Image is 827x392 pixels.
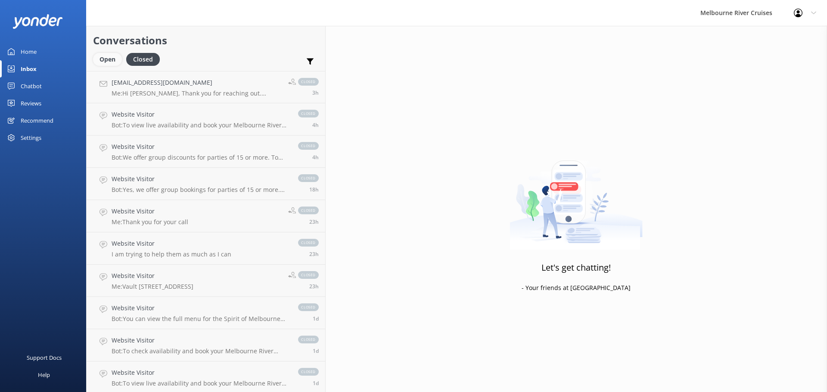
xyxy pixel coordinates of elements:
a: Closed [126,54,164,64]
a: Website VisitorBot:To check availability and book your Melbourne River Cruise experience, please ... [87,329,325,361]
div: Support Docs [27,349,62,366]
h4: Website Visitor [112,207,188,216]
span: closed [298,174,319,182]
h4: Website Visitor [112,174,289,184]
span: 11:27am 13-Aug-2025 (UTC +10:00) Australia/Sydney [313,315,319,322]
span: closed [298,336,319,343]
span: closed [298,142,319,150]
a: Website VisitorBot:To view live availability and book your Melbourne River Cruise experience, ple... [87,103,325,136]
h4: Website Visitor [112,142,289,151]
img: artwork of a man stealing a conversation from at giant smartphone [510,142,643,250]
h4: Website Visitor [112,271,193,281]
span: closed [298,78,319,86]
img: yonder-white-logo.png [13,14,62,28]
h4: Website Visitor [112,239,231,248]
div: Closed [126,53,160,66]
h4: [EMAIL_ADDRESS][DOMAIN_NAME] [112,78,282,87]
h4: Website Visitor [112,110,289,119]
a: [EMAIL_ADDRESS][DOMAIN_NAME]Me:Hi [PERSON_NAME], Thank you for reaching out. Unfortunately, we wi... [87,71,325,103]
a: Website VisitorBot:You can view the full menu for the Spirit of Melbourne Lunch Cruise, which inc... [87,297,325,329]
h4: Website Visitor [112,336,289,345]
p: Bot: To view live availability and book your Melbourne River Cruise experience, please visit: [UR... [112,121,289,129]
span: 12:38pm 13-Aug-2025 (UTC +10:00) Australia/Sydney [309,283,319,290]
span: 09:11am 14-Aug-2025 (UTC +10:00) Australia/Sydney [312,89,319,96]
h4: Website Visitor [112,303,289,313]
p: Bot: You can view the full menu for the Spirit of Melbourne Lunch Cruise, which includes gluten-f... [112,315,289,323]
span: 07:47am 14-Aug-2025 (UTC +10:00) Australia/Sydney [312,154,319,161]
span: closed [298,110,319,117]
span: 08:26am 14-Aug-2025 (UTC +10:00) Australia/Sydney [312,121,319,129]
p: Bot: Yes, we offer group bookings for parties of 15 or more. For more information, please visit [... [112,186,289,194]
a: Website VisitorMe:Thank you for your callclosed23h [87,200,325,232]
div: Open [93,53,122,66]
span: 05:41pm 13-Aug-2025 (UTC +10:00) Australia/Sydney [309,186,319,193]
span: closed [298,271,319,279]
a: Website VisitorI am trying to help them as much as I canclosed23h [87,232,325,265]
span: 11:28pm 12-Aug-2025 (UTC +10:00) Australia/Sydney [313,380,319,387]
div: Chatbot [21,77,42,95]
a: Website VisitorBot:Yes, we offer group bookings for parties of 15 or more. For more information, ... [87,168,325,200]
p: Bot: To view live availability and book your Melbourne River Cruise experience, please visit: [UR... [112,380,289,387]
h3: Let's get chatting! [541,261,611,275]
span: closed [298,207,319,214]
span: closed [298,303,319,311]
span: closed [298,368,319,376]
span: closed [298,239,319,247]
a: Website VisitorMe:Vault [STREET_ADDRESS]closed23h [87,265,325,297]
div: Reviews [21,95,41,112]
p: - Your friends at [GEOGRAPHIC_DATA] [522,283,631,293]
p: Me: Vault [STREET_ADDRESS] [112,283,193,290]
div: Home [21,43,37,60]
a: Website VisitorBot:We offer group discounts for parties of 15 or more. To check current fares and... [87,136,325,168]
p: I am trying to help them as much as I can [112,250,231,258]
h2: Conversations [93,32,319,49]
span: 09:08am 13-Aug-2025 (UTC +10:00) Australia/Sydney [313,347,319,355]
h4: Website Visitor [112,368,289,377]
p: Me: Thank you for your call [112,218,188,226]
div: Help [38,366,50,383]
div: Recommend [21,112,53,129]
span: 01:18pm 13-Aug-2025 (UTC +10:00) Australia/Sydney [309,218,319,225]
div: Settings [21,129,41,146]
p: Bot: To check availability and book your Melbourne River Cruise experience, please visit [URL][DO... [112,347,289,355]
div: Inbox [21,60,37,77]
a: Open [93,54,126,64]
p: Me: Hi [PERSON_NAME], Thank you for reaching out. Unfortunately, we will not be offering dinner s... [112,90,282,97]
span: 01:11pm 13-Aug-2025 (UTC +10:00) Australia/Sydney [309,250,319,258]
p: Bot: We offer group discounts for parties of 15 or more. To check current fares and eligibility, ... [112,154,289,161]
